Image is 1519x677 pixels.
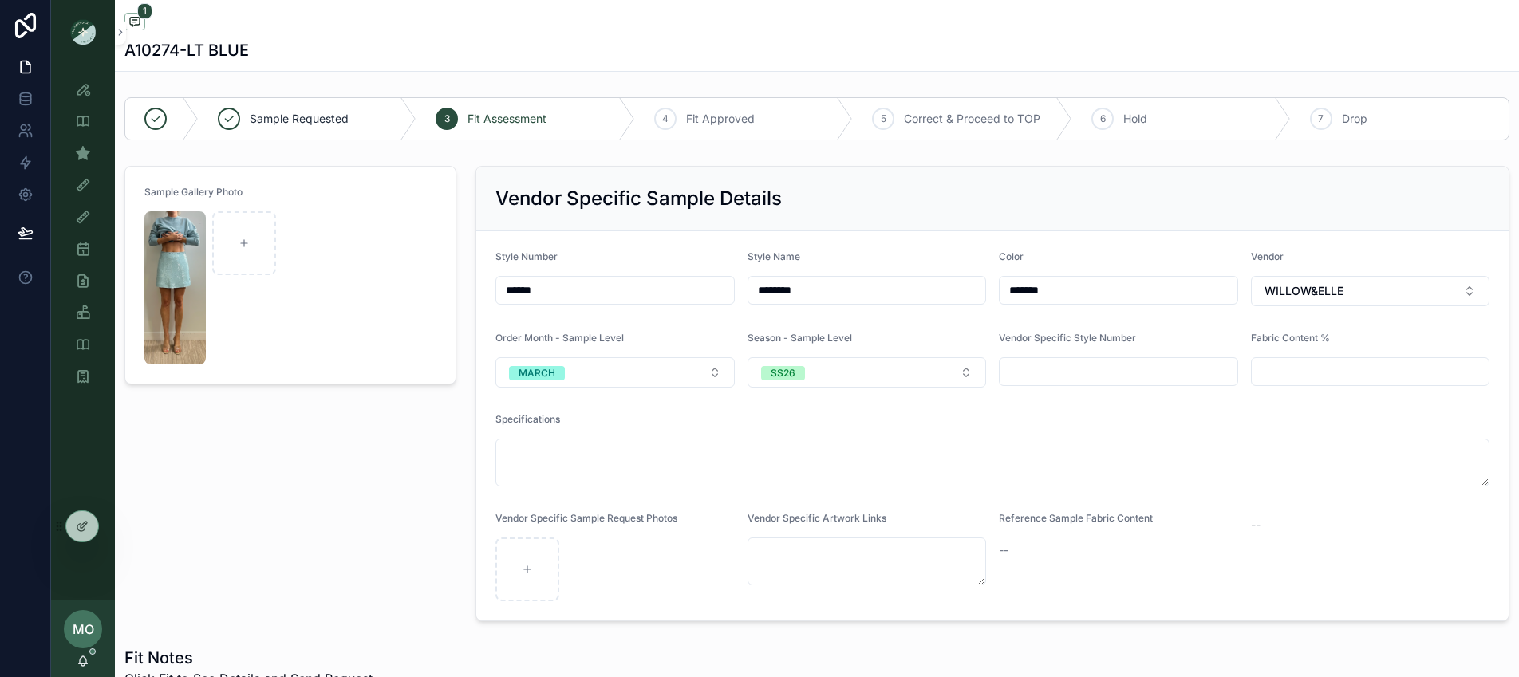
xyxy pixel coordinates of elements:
span: Style Name [748,250,800,262]
span: WILLOW&ELLE [1265,283,1343,299]
span: -- [999,542,1008,558]
span: Correct & Proceed to TOP [904,111,1040,127]
span: 4 [662,112,669,125]
span: Vendor Specific Sample Request Photos [495,512,677,524]
span: Vendor [1251,250,1284,262]
div: scrollable content [51,64,115,411]
span: 1 [137,3,152,19]
span: 3 [444,112,450,125]
span: Season - Sample Level [748,332,852,344]
span: Hold [1123,111,1147,127]
span: 7 [1318,112,1324,125]
button: 1 [124,13,145,33]
span: Drop [1342,111,1367,127]
span: Vendor Specific Style Number [999,332,1136,344]
span: Color [999,250,1024,262]
span: MO [73,620,94,639]
span: Fit Approved [686,111,755,127]
button: Select Button [495,357,735,388]
div: SS26 [771,366,795,380]
span: -- [1251,517,1261,533]
img: Screenshot-2025-09-16-at-2.22.03-PM.png [144,211,206,364]
img: App logo [70,19,96,45]
span: Fit Assessment [468,111,546,127]
button: Select Button [748,357,987,388]
span: 6 [1100,112,1106,125]
h1: Fit Notes [124,647,373,669]
span: Reference Sample Fabric Content [999,512,1153,524]
span: 5 [881,112,886,125]
button: Select Button [1251,276,1490,306]
span: Fabric Content % [1251,332,1330,344]
h1: A10274-LT BLUE [124,39,249,61]
span: Sample Gallery Photo [144,186,243,198]
div: MARCH [519,366,555,380]
h2: Vendor Specific Sample Details [495,186,782,211]
span: Specifications [495,413,560,425]
span: Style Number [495,250,558,262]
span: Order Month - Sample Level [495,332,624,344]
span: Vendor Specific Artwork Links [748,512,886,524]
span: Sample Requested [250,111,349,127]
